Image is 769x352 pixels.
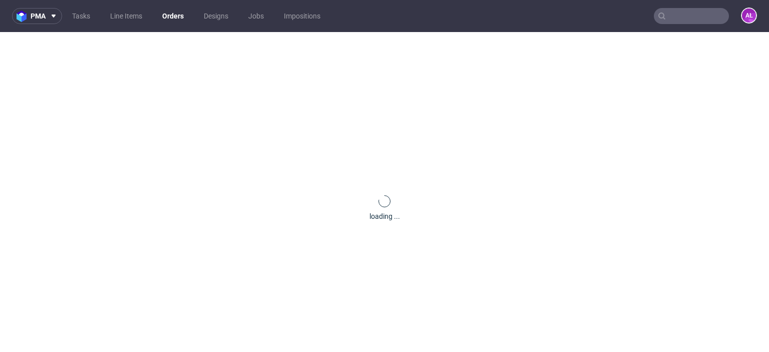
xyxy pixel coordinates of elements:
[17,11,31,22] img: logo
[104,8,148,24] a: Line Items
[369,211,400,221] div: loading ...
[742,9,756,23] figcaption: AŁ
[198,8,234,24] a: Designs
[156,8,190,24] a: Orders
[31,13,46,20] span: pma
[12,8,62,24] button: pma
[278,8,326,24] a: Impositions
[242,8,270,24] a: Jobs
[66,8,96,24] a: Tasks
